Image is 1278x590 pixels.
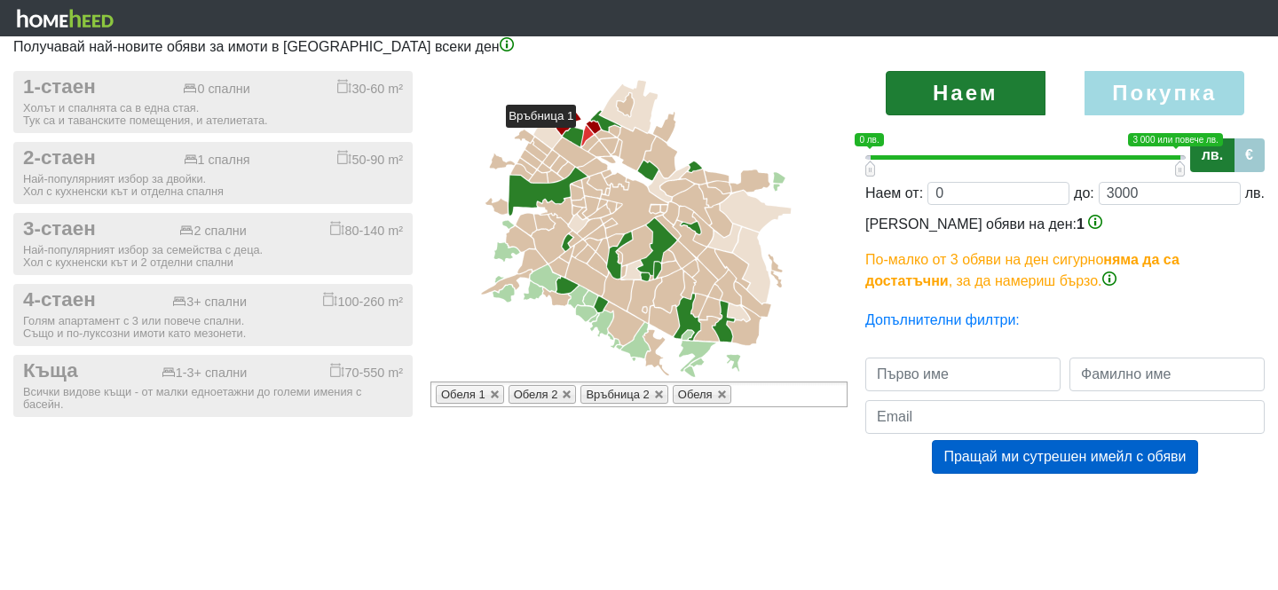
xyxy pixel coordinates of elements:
[1074,183,1094,204] div: до:
[172,295,247,310] div: 3+ спални
[23,173,403,198] div: Най-популярният избор за двойки. Хол с кухненски кът и отделна спалня
[1190,138,1235,172] label: лв.
[586,388,649,401] span: Връбница 2
[865,312,1020,327] a: Допълнителни филтри:
[1088,215,1102,229] img: info-3.png
[1069,358,1265,391] input: Фамилно име
[932,440,1197,474] button: Пращай ми сутрешен имейл с обяви
[323,292,403,310] div: 100-260 m²
[886,71,1045,115] label: Наем
[865,400,1265,434] input: Email
[330,363,403,381] div: 70-550 m²
[1077,216,1085,232] span: 1
[13,142,413,204] button: 2-стаен 1 спалня 50-90 m² Най-популярният избор за двойки.Хол с кухненски кът и отделна спалня
[337,150,403,168] div: 50-90 m²
[23,244,403,269] div: Най-популярният избор за семейства с деца. Хол с кухненски кът и 2 отделни спални
[500,37,514,51] img: info-3.png
[330,221,403,239] div: 80-140 m²
[23,288,96,312] span: 4-стаен
[23,359,78,383] span: Къща
[13,71,413,133] button: 1-стаен 0 спални 30-60 m² Холът и спалнята са в една стая.Тук са и таванските помещения, и ателие...
[855,133,883,146] span: 0 лв.
[865,183,923,204] div: Наем от:
[162,366,248,381] div: 1-3+ спални
[1128,133,1222,146] span: 3 000 или повече лв.
[441,388,485,401] span: Обеля 1
[23,146,96,170] span: 2-стаен
[865,214,1265,292] div: [PERSON_NAME] обяви на ден:
[23,217,96,241] span: 3-стаен
[678,388,713,401] span: Обеля
[23,386,403,411] div: Всички видове къщи - от малки едноетажни до големи имения с басейн.
[1234,138,1265,172] label: €
[23,75,96,99] span: 1-стаен
[1085,71,1244,115] label: Покупка
[13,355,413,417] button: Къща 1-3+ спални 70-550 m² Всички видове къщи - от малки едноетажни до големи имения с басейн.
[865,249,1265,292] p: По-малко от 3 обяви на ден сигурно , за да намериш бързо.
[13,284,413,346] button: 4-стаен 3+ спални 100-260 m² Голям апартамент с 3 или повече спални.Също и по-луксозни имоти като...
[865,358,1061,391] input: Първо име
[184,153,250,168] div: 1 спалня
[865,252,1179,288] b: няма да са достатъчни
[1245,183,1265,204] div: лв.
[13,213,413,275] button: 3-стаен 2 спални 80-140 m² Най-популярният избор за семейства с деца.Хол с кухненски кът и 2 отде...
[183,82,249,97] div: 0 спални
[1102,271,1116,286] img: info-3.png
[23,315,403,340] div: Голям апартамент с 3 или повече спални. Също и по-луксозни имоти като мезонети.
[13,36,1265,58] p: Получавай най-новите обяви за имоти в [GEOGRAPHIC_DATA] всеки ден
[514,388,558,401] span: Обеля 2
[337,79,403,97] div: 30-60 m²
[23,102,403,127] div: Холът и спалнята са в една стая. Тук са и таванските помещения, и ателиетата.
[179,224,246,239] div: 2 спални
